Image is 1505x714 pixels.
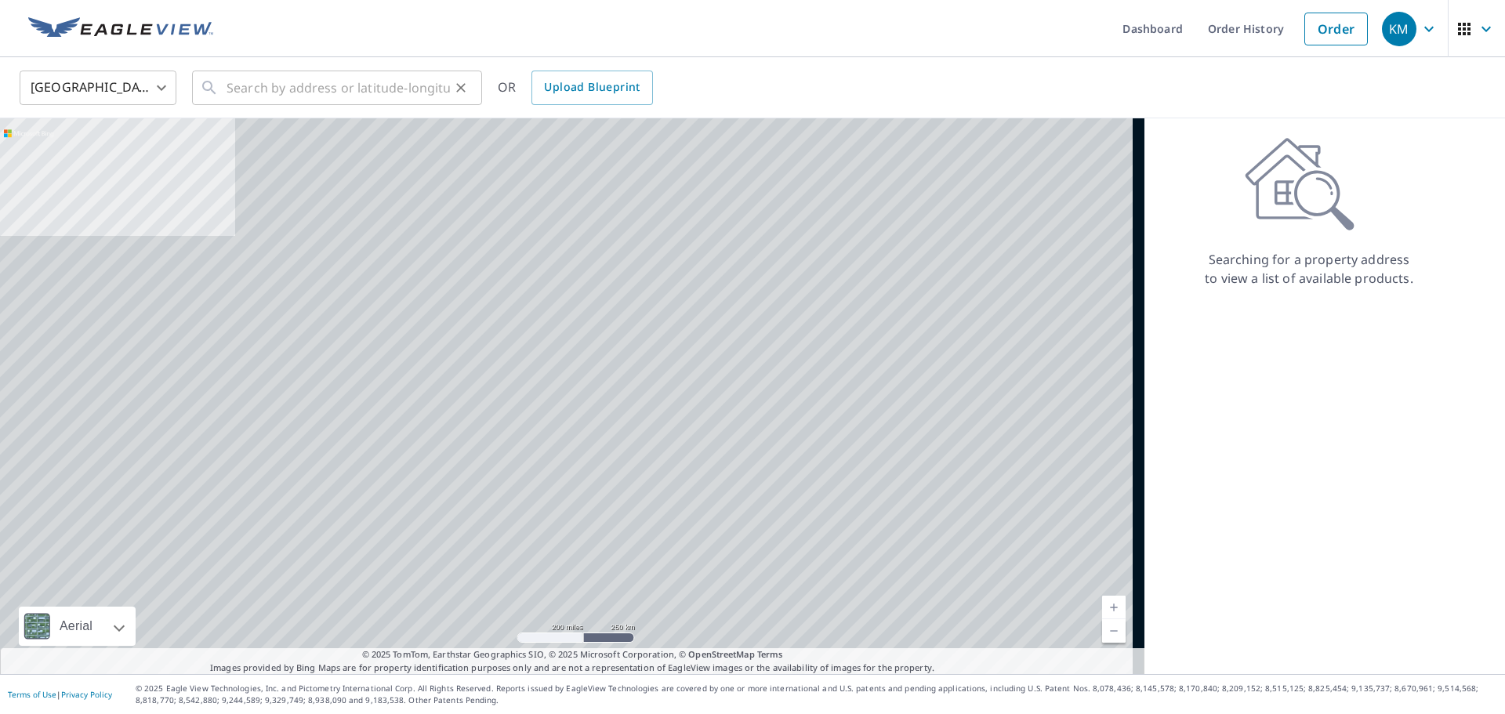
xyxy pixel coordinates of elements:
a: Order [1304,13,1368,45]
a: OpenStreetMap [688,648,754,660]
span: © 2025 TomTom, Earthstar Geographics SIO, © 2025 Microsoft Corporation, © [362,648,783,661]
img: EV Logo [28,17,213,41]
a: Privacy Policy [61,689,112,700]
div: Aerial [55,607,97,646]
a: Terms of Use [8,689,56,700]
div: [GEOGRAPHIC_DATA] [20,66,176,110]
div: Aerial [19,607,136,646]
div: OR [498,71,653,105]
span: Upload Blueprint [544,78,640,97]
p: | [8,690,112,699]
input: Search by address or latitude-longitude [227,66,450,110]
div: KM [1382,12,1416,46]
p: © 2025 Eagle View Technologies, Inc. and Pictometry International Corp. All Rights Reserved. Repo... [136,683,1497,706]
a: Terms [757,648,783,660]
button: Clear [450,77,472,99]
p: Searching for a property address to view a list of available products. [1204,250,1414,288]
a: Current Level 5, Zoom Out [1102,619,1126,643]
a: Current Level 5, Zoom In [1102,596,1126,619]
a: Upload Blueprint [531,71,652,105]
